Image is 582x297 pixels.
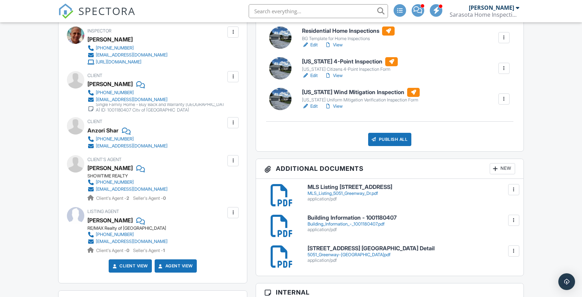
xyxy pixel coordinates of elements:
div: RE/MAX Realty of [GEOGRAPHIC_DATA] [87,226,173,231]
div: application/pdf [308,196,515,202]
div: [PHONE_NUMBER] [96,180,134,185]
a: [PERSON_NAME] [87,163,133,173]
div: 5051_Greenway-[GEOGRAPHIC_DATA]pdf [308,252,515,258]
h6: [US_STATE] 4-Point Inspection [302,57,398,66]
span: Client [87,119,102,124]
a: SPECTORA [58,9,135,24]
a: Building Information - 1001180407 Building_Information_-_1001180407.pdf application/pdf [308,215,515,233]
a: MLS Listing [STREET_ADDRESS] MLS_Listing_5051_Greenway_Dr.pdf application/pdf [308,184,515,202]
a: [URL][DOMAIN_NAME] [87,59,168,66]
h6: [US_STATE] Wind Mitigation Inspection [302,88,420,97]
h6: Residential Home Inspections [302,26,395,36]
div: [PERSON_NAME] [469,4,514,11]
a: Agent View [157,262,193,269]
span: Listing Agent [87,209,119,214]
div: [PERSON_NAME] [87,34,133,45]
div: New [490,163,515,174]
h6: Building Information - 1001180407 [308,215,515,221]
div: [PHONE_NUMBER] [96,232,134,237]
a: View [325,41,343,48]
h6: [STREET_ADDRESS] [GEOGRAPHIC_DATA] Detail [308,245,515,252]
a: [PHONE_NUMBER] [87,231,168,238]
div: [PHONE_NUMBER] [96,136,134,142]
a: View [325,103,343,110]
a: [EMAIL_ADDRESS][DOMAIN_NAME] [87,186,168,193]
span: Seller's Agent - [133,248,165,253]
h3: Additional Documents [256,159,523,179]
a: Edit [302,103,318,110]
a: [US_STATE] Wind Mitigation Inspection [US_STATE] Uniform Mitigation Verification Inspection Form [302,88,420,103]
div: Building_Information_-_1001180407.pdf [308,221,515,227]
div: [PHONE_NUMBER] [96,90,134,96]
img: The Best Home Inspection Software - Spectora [58,3,73,19]
div: Open Intercom Messenger [558,273,575,290]
div: application/pdf [308,227,515,233]
a: [EMAIL_ADDRESS][DOMAIN_NAME] [87,52,168,59]
span: Client's Agent - [96,196,130,201]
div: [EMAIL_ADDRESS][DOMAIN_NAME] [96,186,168,192]
div: MLS_Listing_5051_Greenway_Dr.pdf [308,191,515,196]
div: Anzori Shar [87,125,118,136]
strong: 0 [163,196,166,201]
a: [PHONE_NUMBER] [87,179,168,186]
input: Search everything... [249,4,388,18]
strong: 0 [126,248,129,253]
a: View [325,72,343,79]
a: [PHONE_NUMBER] [87,45,168,52]
a: Residential Home Inspections BG Template for Home Inspections [302,26,395,42]
span: SPECTORA [78,3,135,18]
div: BG Template for Home Inspections [302,36,395,41]
div: SHOWTIME REALTY [87,173,173,179]
a: Client View [111,262,148,269]
div: [EMAIL_ADDRESS][DOMAIN_NAME] [96,52,168,58]
a: [STREET_ADDRESS] [GEOGRAPHIC_DATA] Detail 5051_Greenway-[GEOGRAPHIC_DATA]pdf application/pdf [308,245,515,263]
strong: 2 [126,196,129,201]
a: [PERSON_NAME] [87,215,133,226]
span: Client's Agent - [96,248,130,253]
div: [US_STATE] Citizens 4-Point Inspection Form [302,67,398,72]
div: [URL][DOMAIN_NAME] [96,59,141,65]
div: [US_STATE] Uniform Mitigation Verification Inspection Form [302,97,420,103]
a: [EMAIL_ADDRESS][DOMAIN_NAME] [87,143,168,150]
span: Client's Agent [87,157,122,162]
strong: 1 [163,248,165,253]
a: [US_STATE] 4-Point Inspection [US_STATE] Citizens 4-Point Inspection Form [302,57,398,73]
h6: MLS Listing [STREET_ADDRESS] [308,184,515,190]
span: Seller's Agent - [133,196,166,201]
div: Sarasota Home Inspections [450,11,519,18]
div: [EMAIL_ADDRESS][DOMAIN_NAME] [96,143,168,149]
a: [PHONE_NUMBER] [87,89,226,96]
div: Publish All [368,133,412,146]
div: application/pdf [308,258,515,263]
div: [EMAIL_ADDRESS][DOMAIN_NAME] [96,239,168,244]
div: [PERSON_NAME] [87,79,133,89]
span: Inspector [87,28,111,33]
div: [EMAIL_ADDRESS][DOMAIN_NAME] [96,97,168,102]
div: Single Family Home - Buy Back and Warranty [GEOGRAPHIC_DATA] ID: 1001180407 City of [GEOGRAPHIC_D... [96,102,226,113]
a: [EMAIL_ADDRESS][DOMAIN_NAME] [87,238,168,245]
a: Edit [302,72,318,79]
a: [EMAIL_ADDRESS][DOMAIN_NAME] [87,96,226,103]
span: Client [87,73,102,78]
div: [PHONE_NUMBER] [96,45,134,51]
a: Edit [302,41,318,48]
a: [PHONE_NUMBER] [87,136,168,143]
